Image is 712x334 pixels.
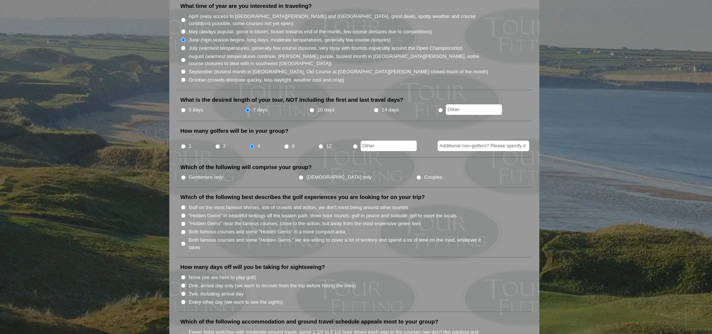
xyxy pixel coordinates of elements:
label: Which of the following will comprise your group? [181,163,312,171]
label: Every other day (we want to see the sights) [189,298,283,306]
label: "Hidden Gems" near the famous courses, close to the action, but away from the most expensive gree... [189,220,421,227]
label: May (always popular, gorse in bloom, busier towards end of the month, few course closures due to ... [189,28,432,36]
label: Both famous courses and some "Hidden Gems" in a more compact area [189,228,345,236]
label: July (warmest temperatures, generally few course closures, very busy with tourists especially aro... [189,45,463,52]
label: August (warmest temperatures continue, [PERSON_NAME] purple, busiest month in [GEOGRAPHIC_DATA][P... [189,53,489,67]
input: Other [446,104,502,115]
label: What is the desired length of your tour, NOT including the first and last travel days? [181,96,404,104]
label: How many golfers will be in your group? [181,127,289,135]
label: June (high season begins, long days, moderate temperatures, generally few course closures) [189,36,391,44]
label: Both famous courses and some "Hidden Gems," we are willing to cover a lot of territory and spend ... [189,236,489,251]
label: Which of the following best describes the golf experiences you are looking for on your trip? [181,193,425,201]
label: Which of the following accommodation and ground travel schedule appeals most to your group? [181,318,438,325]
label: September (busiest month in [GEOGRAPHIC_DATA], Old Course at [GEOGRAPHIC_DATA][PERSON_NAME] close... [189,68,488,76]
label: Golf on the most famous shrines, lots of crowds and action, we don't mind being around other tour... [189,204,409,211]
label: October (crowds dissipate quickly, less daylight, weather cool and crisp) [189,76,345,84]
label: 12 [326,143,332,150]
label: [DEMOGRAPHIC_DATA] only [306,174,372,181]
label: 2 [223,143,226,150]
label: 1 [189,143,191,150]
label: "Hidden Gems" in beautiful settings off the beaten path, three hour rounds, golf in peace and sol... [189,212,457,220]
label: 4 [258,143,260,150]
label: One, arrival day only (we want to recover from the trip before hitting the links) [189,282,356,289]
label: 5 days [189,106,203,114]
label: None (we are here to play golf) [189,274,256,281]
label: 10 days [317,106,335,114]
input: Additional non-golfers? Please specify # [438,141,529,151]
label: How many days off will you be taking for sightseeing? [181,263,325,271]
label: 14 days [382,106,399,114]
label: Two, including arrival day [189,290,244,298]
label: 7 days [253,106,268,114]
label: 8 [292,143,295,150]
label: What time of year are you interested in traveling? [181,2,312,10]
label: April (easy access to [GEOGRAPHIC_DATA][PERSON_NAME] and [GEOGRAPHIC_DATA], great deals, spotty w... [189,13,489,27]
label: Couples [424,174,442,181]
input: Other [361,141,417,151]
label: Gentlemen only [189,174,223,181]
